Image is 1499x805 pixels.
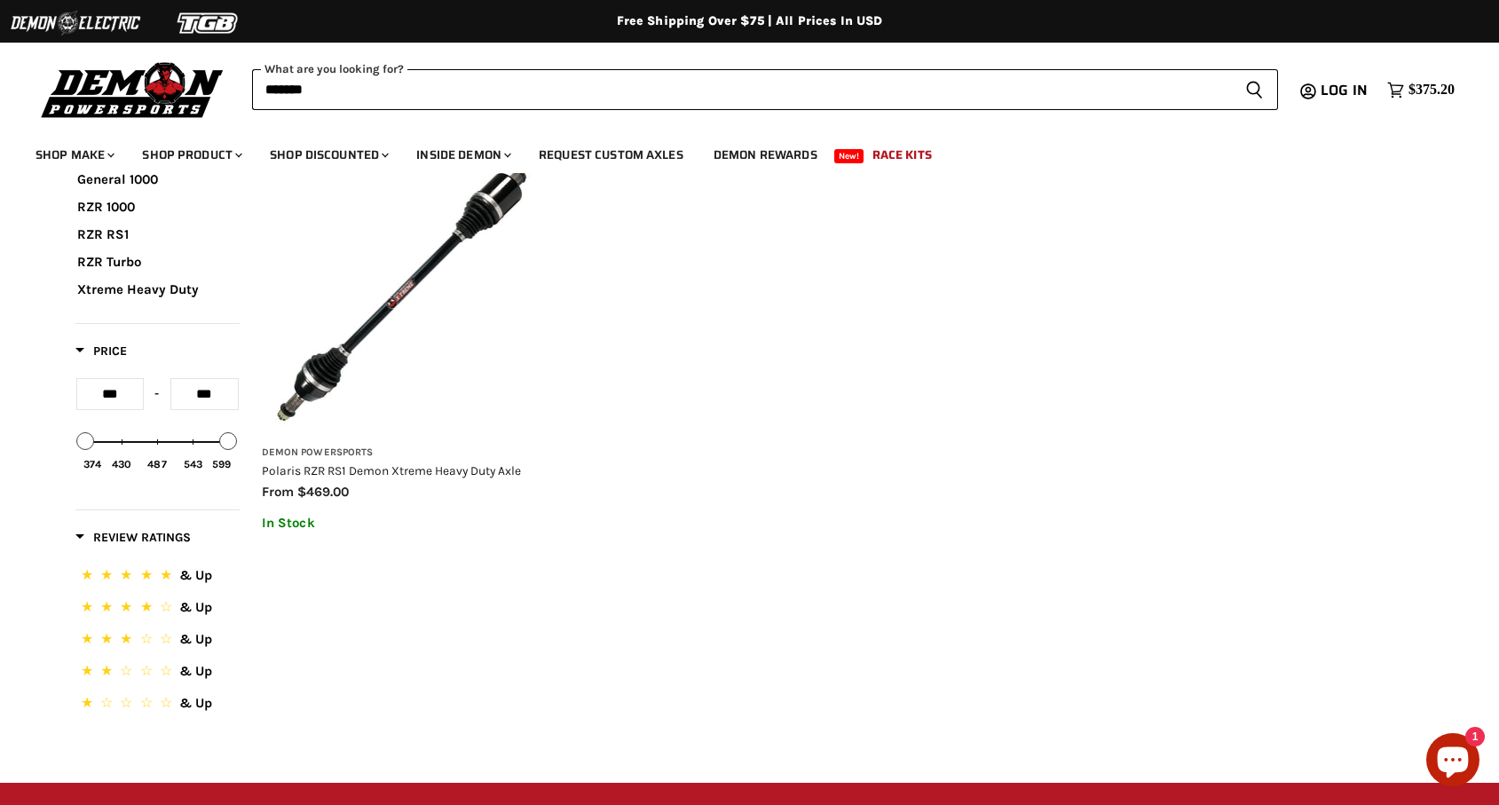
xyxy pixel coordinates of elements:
img: Polaris RZR RS1 Demon Xtreme Heavy Duty Axle [262,155,540,433]
img: TGB Logo 2 [142,6,275,40]
span: RZR 1000 [77,199,135,215]
div: - [144,378,170,410]
div: 374 [83,458,101,470]
a: Shop Product [129,137,253,173]
h3: Demon Powersports [262,446,540,460]
a: Polaris RZR RS1 Demon Xtreme Heavy Duty Axle [262,463,521,477]
img: Demon Powersports [36,58,230,121]
span: New! [834,149,864,163]
div: Min value [77,432,95,450]
a: Request Custom Axles [525,137,697,173]
span: & Up [179,631,212,647]
span: from [262,484,294,500]
button: Filter by Review Ratings [75,529,191,551]
a: Shop Discounted [256,137,399,173]
span: Xtreme Heavy Duty [77,281,199,297]
span: RZR RS1 [77,226,129,242]
p: In Stock [262,516,540,531]
button: 4 Stars. [77,596,238,622]
button: 2 Stars. [77,660,238,686]
a: Inside Demon [403,137,522,173]
button: Filter by Price [75,343,127,365]
span: & Up [179,663,212,679]
input: Min value [76,378,145,410]
form: Product [252,69,1278,110]
div: 543 [184,458,202,470]
div: Free Shipping Over $75 | All Prices In USD [40,13,1460,29]
button: 3 Stars. [77,628,238,654]
span: Price [75,343,127,359]
span: $469.00 [297,484,349,500]
span: $375.20 [1408,82,1455,99]
a: Race Kits [859,137,945,173]
span: Review Ratings [75,530,191,545]
div: 599 [212,458,231,470]
span: & Up [179,567,212,583]
input: When autocomplete results are available use up and down arrows to review and enter to select [252,69,1231,110]
button: 1 Star. [77,692,238,718]
span: RZR Turbo [77,254,141,270]
div: Max value [220,432,238,450]
a: $375.20 [1378,77,1463,103]
span: General 1000 [77,171,158,187]
img: Demon Electric Logo 2 [9,6,142,40]
span: & Up [179,695,212,711]
button: 5 Stars. [77,564,238,590]
inbox-online-store-chat: Shopify online store chat [1421,733,1485,791]
input: Max value [170,378,239,410]
a: Demon Rewards [700,137,831,173]
span: Log in [1321,79,1368,101]
a: Log in [1313,83,1378,99]
span: & Up [179,599,212,615]
button: Search [1231,69,1278,110]
div: 487 [147,458,166,470]
a: Shop Make [22,137,125,173]
div: 430 [112,458,131,470]
ul: Main menu [22,130,1450,173]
